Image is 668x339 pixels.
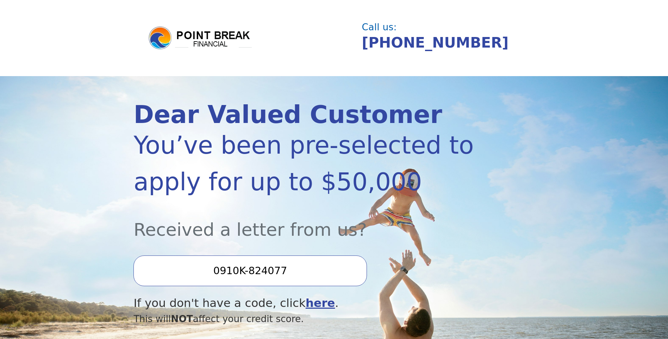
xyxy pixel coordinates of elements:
[306,296,335,310] a: here
[362,34,509,51] a: [PHONE_NUMBER]
[133,255,367,286] input: Enter your Offer Code:
[133,295,474,312] div: If you don't have a code, click .
[362,23,529,32] div: Call us:
[133,127,474,200] div: You’ve been pre-selected to apply for up to $50,000
[171,313,193,324] span: NOT
[133,200,474,243] div: Received a letter from us?
[133,312,474,326] div: This will affect your credit score.
[148,25,253,51] img: logo.png
[133,103,474,127] div: Dear Valued Customer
